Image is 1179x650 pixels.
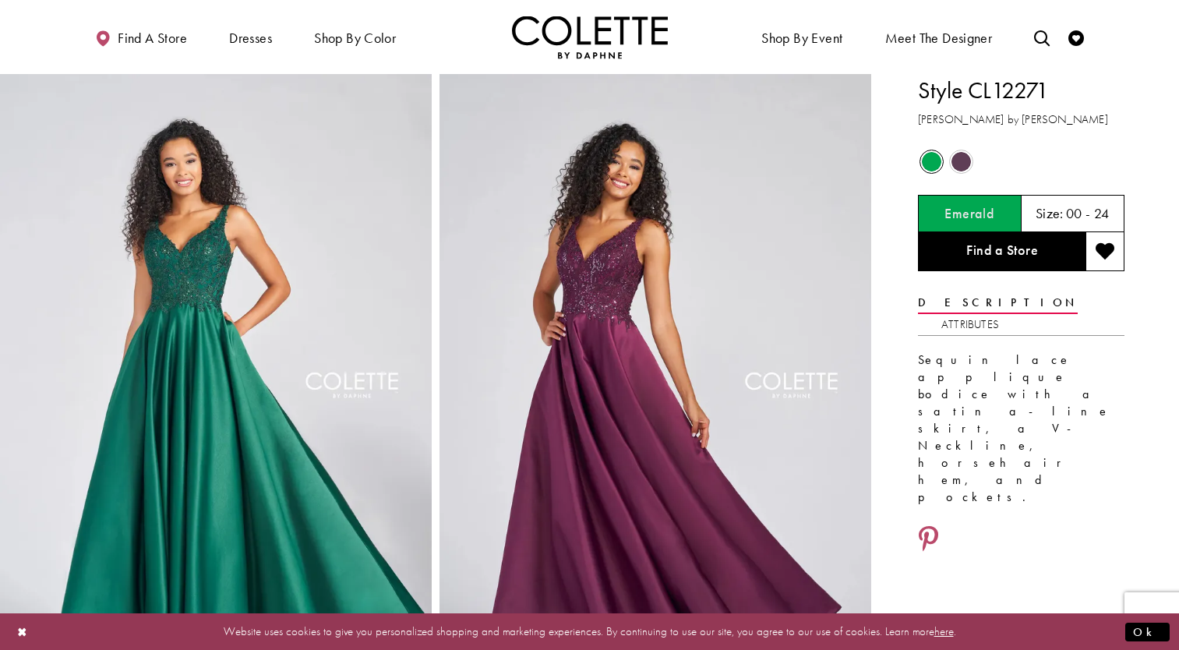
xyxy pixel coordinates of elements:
[918,351,1124,506] div: Sequin lace applique bodice with a satin a-line skirt, a V-Neckline, horsehair hem, and pockets.
[934,624,954,639] a: here
[1030,16,1054,58] a: Toggle search
[918,232,1085,271] a: Find a Store
[91,16,191,58] a: Find a store
[944,206,994,221] h5: Chosen color
[918,525,939,555] a: Share using Pinterest - Opens in new tab
[512,16,668,58] img: Colette by Daphne
[1085,232,1124,271] button: Add to wishlist
[761,30,842,46] span: Shop By Event
[941,313,999,336] a: Attributes
[1066,206,1110,221] h5: 00 - 24
[118,30,187,46] span: Find a store
[918,74,1124,107] h1: Style CL12271
[948,148,975,175] div: Plum
[918,148,945,175] div: Emerald
[885,30,993,46] span: Meet the designer
[225,16,276,58] span: Dresses
[881,16,997,58] a: Meet the designer
[757,16,846,58] span: Shop By Event
[310,16,400,58] span: Shop by color
[512,16,668,58] a: Visit Home Page
[1036,204,1064,222] span: Size:
[1125,622,1170,641] button: Submit Dialog
[918,147,1124,177] div: Product color controls state depends on size chosen
[229,30,272,46] span: Dresses
[918,291,1078,314] a: Description
[314,30,396,46] span: Shop by color
[918,111,1124,129] h3: [PERSON_NAME] by [PERSON_NAME]
[9,618,36,645] button: Close Dialog
[1064,16,1088,58] a: Check Wishlist
[112,621,1067,642] p: Website uses cookies to give you personalized shopping and marketing experiences. By continuing t...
